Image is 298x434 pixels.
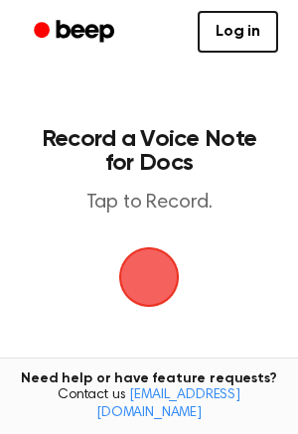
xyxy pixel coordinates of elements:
img: Beep Logo [119,247,179,307]
a: [EMAIL_ADDRESS][DOMAIN_NAME] [96,388,240,420]
a: Log in [198,11,278,53]
span: Contact us [12,387,286,422]
a: Beep [20,13,132,52]
h1: Record a Voice Note for Docs [36,127,262,175]
p: Tap to Record. [36,191,262,216]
